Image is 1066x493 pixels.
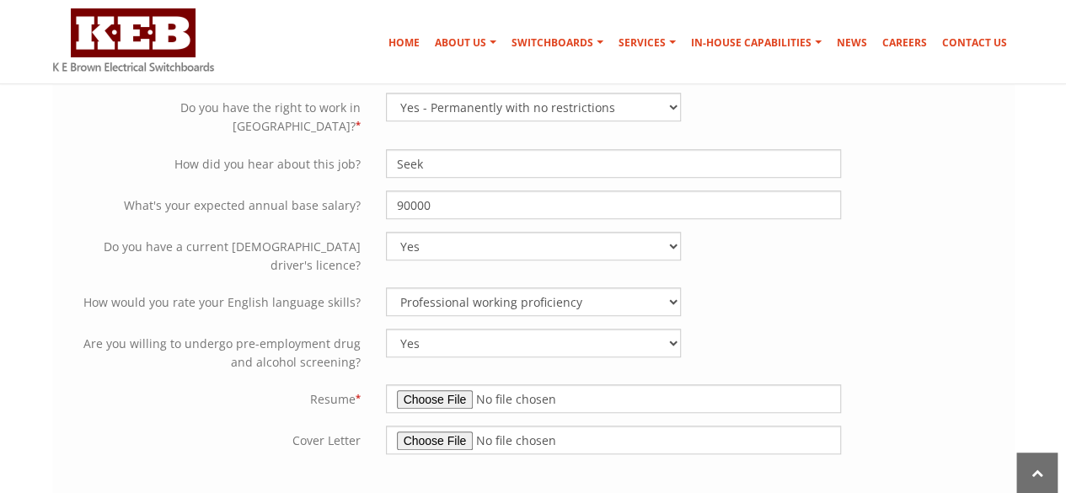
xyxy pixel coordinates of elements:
label: What's your expected annual base salary? [53,190,373,215]
label: Do you have the right to work in [GEOGRAPHIC_DATA]? [53,93,373,137]
a: Services [612,26,683,60]
label: Cover Letter [53,426,373,450]
a: About Us [428,26,503,60]
a: News [830,26,874,60]
a: In-house Capabilities [684,26,828,60]
a: Home [382,26,426,60]
a: Switchboards [505,26,610,60]
a: Careers [876,26,934,60]
label: How did you hear about this job? [53,149,373,174]
label: Are you willing to undergo pre-employment drug and alcohol screening? [53,329,373,372]
label: How would you rate your English language skills? [53,287,373,312]
label: Do you have a current [DEMOGRAPHIC_DATA] driver's licence? [53,232,373,275]
img: K E Brown Electrical Switchboards [53,8,214,72]
a: Contact Us [935,26,1014,60]
label: Resume [53,384,373,410]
